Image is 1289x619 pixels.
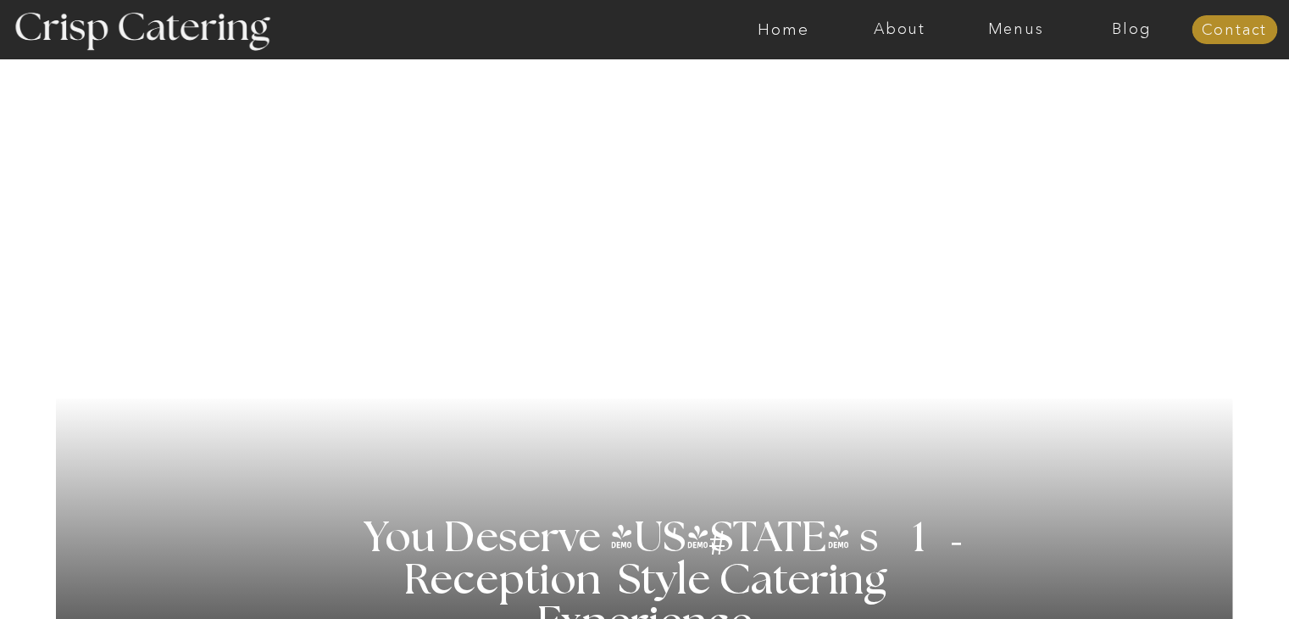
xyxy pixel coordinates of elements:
[842,21,958,38] a: About
[640,518,709,560] h3: '
[725,21,842,38] a: Home
[1120,534,1289,619] iframe: podium webchat widget bubble
[1192,22,1277,39] a: Contact
[1074,21,1190,38] a: Blog
[671,527,768,576] h3: #
[918,498,967,594] h3: '
[958,21,1074,38] a: Menus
